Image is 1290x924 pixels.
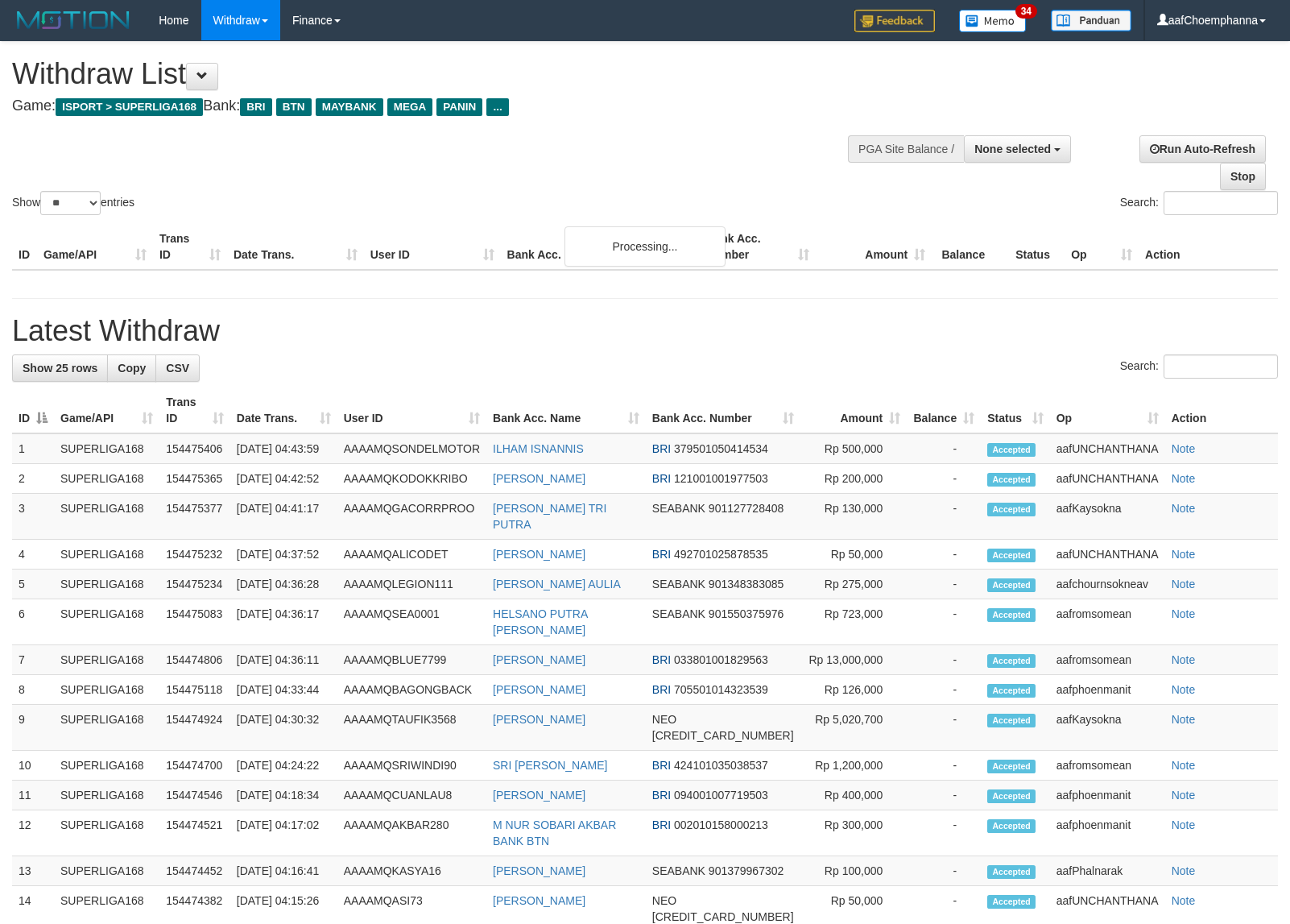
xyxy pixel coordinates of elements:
a: Note [1172,818,1196,831]
td: SUPERLIGA168 [54,781,159,810]
a: Stop [1220,163,1266,190]
td: [DATE] 04:41:17 [230,494,337,540]
span: Accepted [987,819,1036,833]
td: - [907,751,981,781]
td: AAAAMQKODOKKRIBO [337,464,486,494]
th: Op: activate to sort column ascending [1050,387,1165,433]
span: Accepted [987,443,1036,457]
span: Accepted [987,760,1036,773]
div: PGA Site Balance / [848,135,964,163]
td: AAAAMQAKBAR280 [337,810,486,856]
a: [PERSON_NAME] TRI PUTRA [493,502,606,531]
span: BRI [652,683,671,696]
span: ... [486,98,508,116]
a: [PERSON_NAME] [493,864,585,877]
td: aafphoenmanit [1050,675,1165,705]
th: User ID: activate to sort column ascending [337,387,486,433]
span: Copy 901127728408 to clipboard [709,502,784,515]
td: Rp 13,000,000 [800,645,908,675]
a: Note [1172,548,1196,561]
span: Accepted [987,549,1036,562]
td: AAAAMQALICODET [337,540,486,570]
td: aafUNCHANTHANA [1050,433,1165,464]
a: Note [1172,864,1196,877]
a: Note [1172,607,1196,620]
span: BRI [652,548,671,561]
td: 4 [12,540,54,570]
td: [DATE] 04:36:17 [230,599,337,645]
td: 154475232 [159,540,230,570]
span: Accepted [987,684,1036,698]
td: 9 [12,705,54,751]
span: Copy [118,362,146,375]
img: Button%20Memo.svg [959,10,1027,32]
td: Rp 400,000 [800,781,908,810]
td: [DATE] 04:42:52 [230,464,337,494]
td: SUPERLIGA168 [54,540,159,570]
td: AAAAMQLEGION111 [337,570,486,599]
td: AAAAMQBAGONGBACK [337,675,486,705]
span: BRI [652,789,671,802]
td: [DATE] 04:37:52 [230,540,337,570]
td: 154474452 [159,856,230,886]
th: ID: activate to sort column descending [12,387,54,433]
th: Op [1065,224,1139,270]
td: aafphoenmanit [1050,810,1165,856]
td: 5 [12,570,54,599]
td: Rp 275,000 [800,570,908,599]
h1: Withdraw List [12,58,844,90]
span: Accepted [987,608,1036,622]
td: AAAAMQCUANLAU8 [337,781,486,810]
span: Accepted [987,503,1036,516]
td: AAAAMQGACORRPROO [337,494,486,540]
td: Rp 1,200,000 [800,751,908,781]
span: Copy 5859457206369533 to clipboard [652,729,794,742]
td: AAAAMQSEA0001 [337,599,486,645]
td: [DATE] 04:30:32 [230,705,337,751]
a: Note [1172,442,1196,455]
td: SUPERLIGA168 [54,751,159,781]
span: Show 25 rows [23,362,97,375]
a: SRI [PERSON_NAME] [493,759,607,772]
td: Rp 200,000 [800,464,908,494]
a: Run Auto-Refresh [1139,135,1266,163]
td: 154475118 [159,675,230,705]
td: SUPERLIGA168 [54,433,159,464]
span: Copy 002010158000213 to clipboard [674,818,768,831]
input: Search: [1164,191,1278,215]
td: [DATE] 04:33:44 [230,675,337,705]
td: SUPERLIGA168 [54,856,159,886]
th: Bank Acc. Number: activate to sort column ascending [646,387,800,433]
th: Bank Acc. Number [700,224,816,270]
td: aafromsomean [1050,751,1165,781]
th: Status: activate to sort column ascending [981,387,1050,433]
th: Trans ID: activate to sort column ascending [159,387,230,433]
td: 154474700 [159,751,230,781]
td: Rp 50,000 [800,540,908,570]
td: - [907,856,981,886]
th: Balance [932,224,1009,270]
td: - [907,645,981,675]
a: [PERSON_NAME] [493,713,585,726]
th: Game/API [37,224,153,270]
span: Copy 901379967302 to clipboard [709,864,784,877]
span: Accepted [987,895,1036,909]
td: - [907,570,981,599]
span: Copy 033801001829563 to clipboard [674,653,768,666]
td: 154475083 [159,599,230,645]
td: - [907,781,981,810]
th: Status [1009,224,1065,270]
td: - [907,433,981,464]
td: AAAAMQSRIWINDI90 [337,751,486,781]
label: Search: [1120,191,1278,215]
span: BRI [240,98,271,116]
span: None selected [974,143,1051,155]
a: [PERSON_NAME] [493,548,585,561]
th: Bank Acc. Name [501,224,701,270]
td: 154474806 [159,645,230,675]
td: 2 [12,464,54,494]
td: 154475377 [159,494,230,540]
span: PANIN [436,98,482,116]
a: Note [1172,713,1196,726]
a: Note [1172,472,1196,485]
